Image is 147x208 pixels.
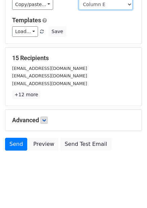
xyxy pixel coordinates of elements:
button: Save [48,26,66,37]
h5: 15 Recipients [12,54,135,62]
a: Send Test Email [60,138,111,151]
a: Preview [29,138,59,151]
a: +12 more [12,90,40,99]
small: [EMAIL_ADDRESS][DOMAIN_NAME] [12,73,87,78]
small: [EMAIL_ADDRESS][DOMAIN_NAME] [12,81,87,86]
a: Send [5,138,27,151]
h5: Advanced [12,116,135,124]
small: [EMAIL_ADDRESS][DOMAIN_NAME] [12,66,87,71]
a: Templates [12,17,41,24]
iframe: Chat Widget [113,176,147,208]
a: Load... [12,26,38,37]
